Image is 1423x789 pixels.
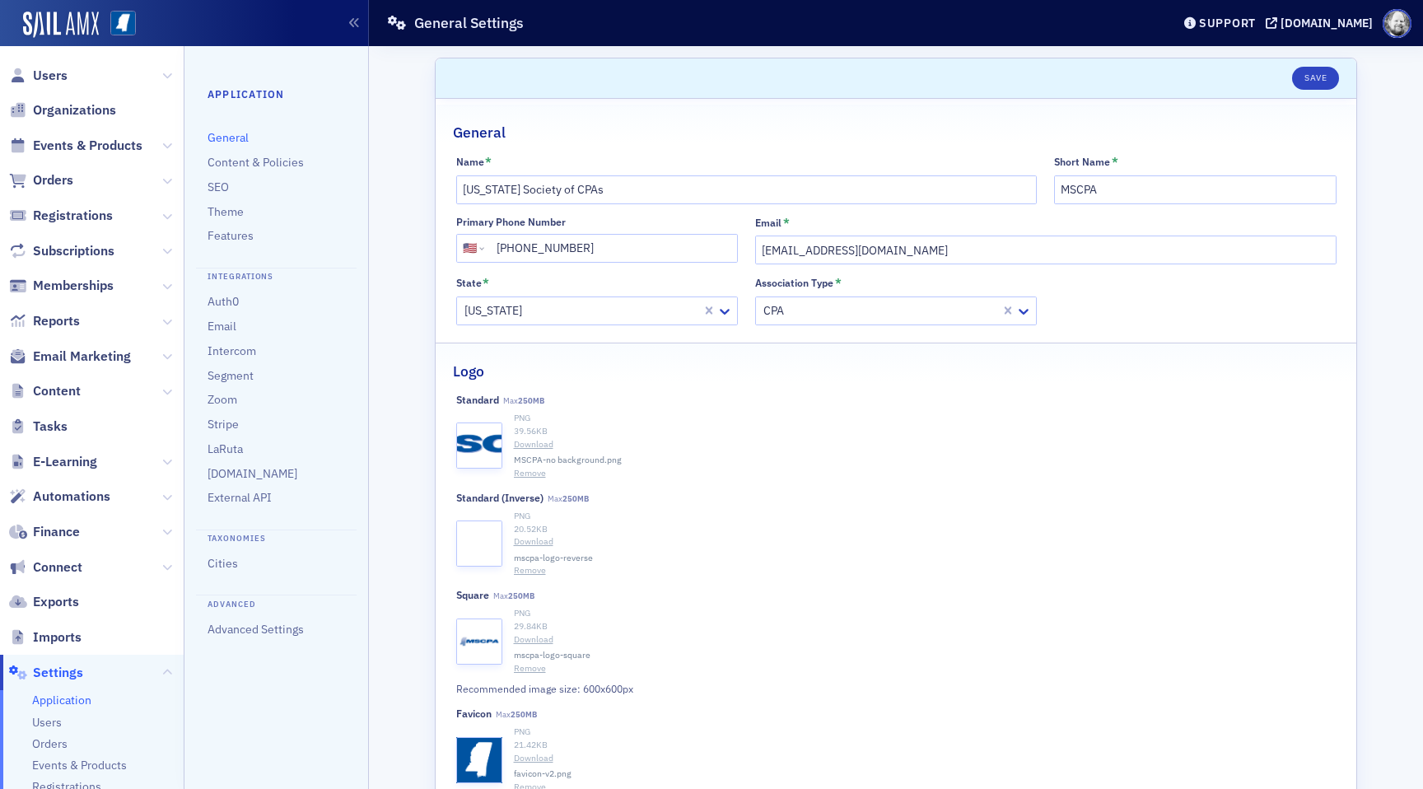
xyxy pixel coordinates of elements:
span: Content [33,382,81,400]
div: Email [755,217,781,229]
a: Email Marketing [9,348,131,366]
a: Users [32,715,62,731]
a: Imports [9,628,82,647]
h4: Application [208,86,345,101]
a: Download [514,752,1337,765]
a: Memberships [9,277,114,295]
div: PNG [514,726,1337,739]
span: mscpa-logo-square [514,649,590,662]
abbr: This field is required [483,276,489,291]
a: LaRuta [208,441,243,456]
a: Users [9,67,68,85]
span: mscpa-logo-reverse [514,552,593,565]
h4: Taxonomies [196,530,357,545]
a: Tasks [9,418,68,436]
div: Standard (Inverse) [456,492,544,504]
a: Email [208,319,236,334]
span: Max [493,591,534,601]
a: External API [208,490,272,505]
div: 21.42 KB [514,739,1337,752]
a: Automations [9,488,110,506]
abbr: This field is required [1112,155,1118,170]
a: Reports [9,312,80,330]
a: Zoom [208,392,237,407]
span: MSCPA-no background.png [514,454,622,467]
a: Theme [208,204,244,219]
a: Settings [9,664,83,682]
a: Orders [9,171,73,189]
span: E-Learning [33,453,97,471]
span: Reports [33,312,80,330]
div: 39.56 KB [514,425,1337,438]
span: Email Marketing [33,348,131,366]
button: Remove [514,662,546,675]
button: Save [1292,67,1339,90]
div: Standard [456,394,499,406]
button: [DOMAIN_NAME] [1266,17,1379,29]
a: Orders [32,736,68,752]
img: SailAMX [23,12,99,38]
div: Favicon [456,707,492,720]
a: Finance [9,523,80,541]
div: Square [456,589,489,601]
a: [DOMAIN_NAME] [208,466,297,481]
button: Remove [514,467,546,480]
span: Finance [33,523,80,541]
span: 250MB [518,395,544,406]
span: 250MB [508,591,534,601]
div: Short Name [1054,156,1110,168]
a: Intercom [208,343,256,358]
a: E-Learning [9,453,97,471]
a: Auth0 [208,294,239,309]
div: PNG [514,510,1337,523]
h2: Logo [453,361,484,382]
h2: General [453,122,506,143]
a: Download [514,633,1337,647]
span: Exports [33,593,79,611]
span: favicon-v2.png [514,768,572,781]
a: Registrations [9,207,113,225]
a: Content [9,382,81,400]
a: Download [514,438,1337,451]
div: Primary Phone Number [456,216,566,228]
span: 250MB [511,709,537,720]
a: View Homepage [99,11,136,39]
div: 29.84 KB [514,620,1337,633]
div: Association Type [755,277,833,289]
a: Events & Products [9,137,142,155]
div: PNG [514,412,1337,425]
span: Connect [33,558,82,577]
span: Max [548,493,589,504]
a: Stripe [208,417,239,432]
button: Remove [514,564,546,577]
span: Subscriptions [33,242,114,260]
a: Content & Policies [208,155,304,170]
span: Users [33,67,68,85]
span: Tasks [33,418,68,436]
div: Recommended image size: 600x600px [456,681,1010,696]
span: Automations [33,488,110,506]
span: Max [496,709,537,720]
span: Registrations [33,207,113,225]
img: SailAMX [110,11,136,36]
div: State [456,277,482,289]
span: Orders [33,171,73,189]
span: Imports [33,628,82,647]
a: SEO [208,180,229,194]
a: General [208,130,249,145]
a: Events & Products [32,758,127,773]
span: Organizations [33,101,116,119]
div: 20.52 KB [514,523,1337,536]
abbr: This field is required [485,155,492,170]
span: Settings [33,664,83,682]
div: Name [456,156,484,168]
abbr: This field is required [783,216,790,231]
h4: Advanced [196,595,357,610]
a: Application [32,693,91,708]
a: Download [514,535,1337,549]
span: Max [503,395,544,406]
